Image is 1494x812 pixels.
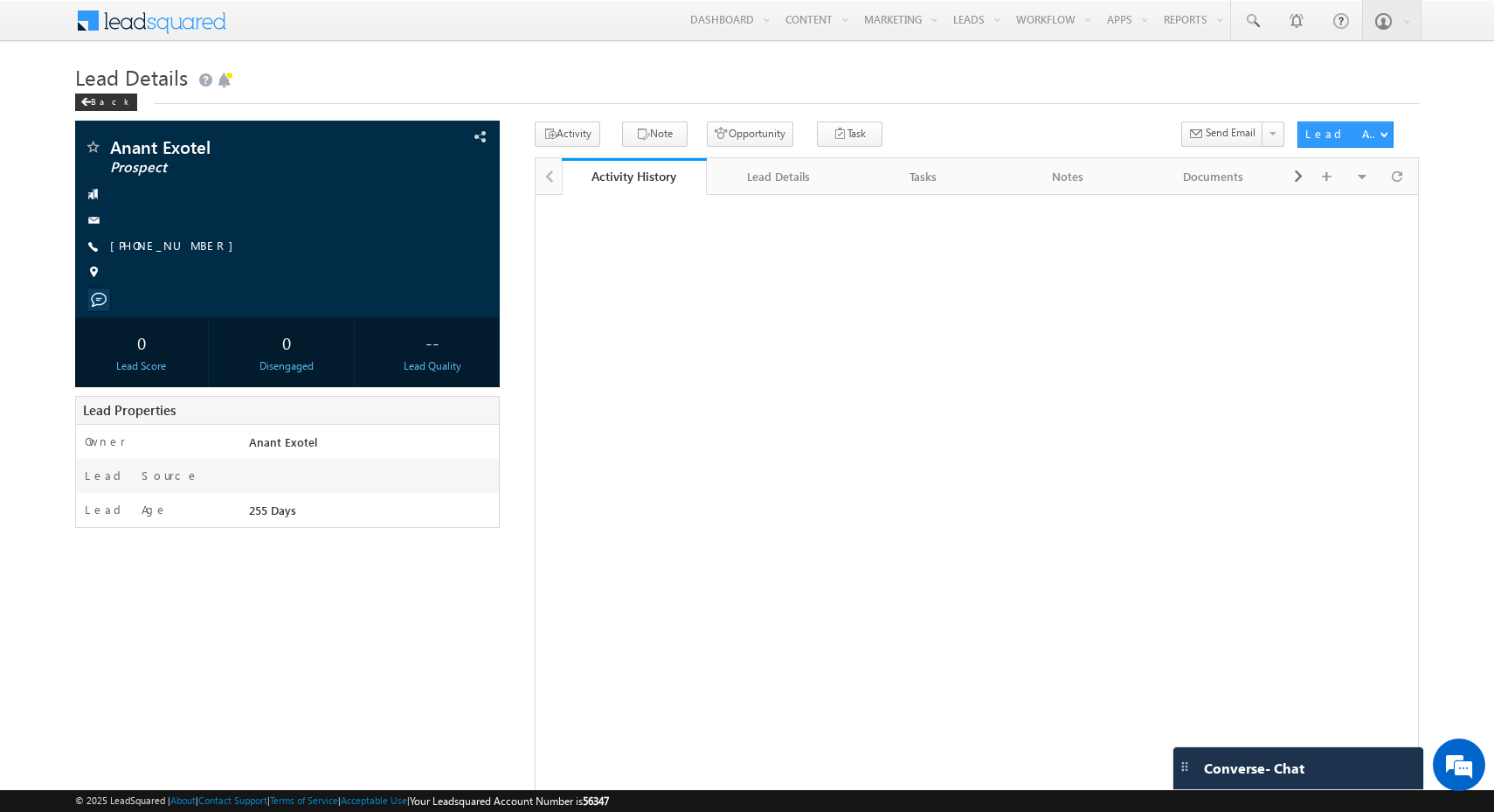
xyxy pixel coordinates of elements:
[817,121,882,147] button: Task
[80,326,204,358] div: 0
[1204,760,1304,776] span: Converse - Chat
[1155,166,1270,187] div: Documents
[370,358,495,374] div: Lead Quality
[622,121,688,147] button: Note
[707,158,852,195] a: Lead Details
[1010,166,1125,187] div: Notes
[110,238,242,253] a: [PHONE_NUMBER]
[721,166,836,187] div: Lead Details
[245,502,499,526] div: 255 Days
[1141,158,1286,195] a: Documents
[83,401,176,419] span: Lead Properties
[575,168,694,184] div: Activity History
[1181,121,1263,147] button: Send Email
[410,795,609,808] span: Your Leadsquared Account Number is
[341,795,407,806] a: Acceptable Use
[75,93,146,108] a: Back
[852,158,997,195] a: Tasks
[583,795,609,808] span: 56347
[225,358,349,374] div: Disengaged
[370,326,495,358] div: --
[80,358,204,374] div: Lead Score
[170,795,196,806] a: About
[270,795,338,806] a: Terms of Service
[85,468,199,483] label: Lead Source
[996,158,1141,195] a: Notes
[75,94,137,111] div: Back
[198,795,267,806] a: Contact Support
[85,502,168,517] label: Lead Age
[562,158,707,195] a: Activity History
[75,793,609,809] span: © 2025 LeadSquared | | | | |
[85,434,126,449] label: Owner
[110,138,375,156] span: Anant Exotel
[1206,125,1255,141] span: Send Email
[1305,126,1380,142] div: Lead Actions
[1297,121,1394,148] button: Lead Actions
[225,326,349,358] div: 0
[1178,760,1192,774] img: carter-drag
[707,121,793,147] button: Opportunity
[535,121,600,147] button: Activity
[110,159,375,177] span: Prospect
[249,434,317,449] span: Anant Exotel
[75,63,188,91] span: Lead Details
[866,166,981,187] div: Tasks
